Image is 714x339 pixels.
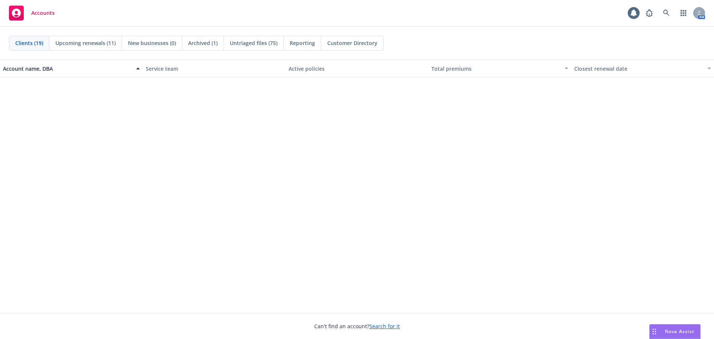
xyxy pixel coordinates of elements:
a: Search for it [369,323,400,330]
a: Switch app [676,6,691,20]
span: Reporting [290,39,315,47]
button: Total premiums [428,60,571,77]
span: Can't find an account? [314,322,400,330]
button: Service team [143,60,286,77]
div: Closest renewal date [574,65,703,73]
div: Drag to move [650,324,659,339]
button: Nova Assist [649,324,701,339]
div: Active policies [289,65,425,73]
a: Report a Bug [642,6,657,20]
a: Search [659,6,674,20]
div: Account name, DBA [3,65,132,73]
div: Service team [146,65,283,73]
div: Total premiums [431,65,560,73]
span: Customer Directory [327,39,377,47]
span: Untriaged files (75) [230,39,277,47]
button: Active policies [286,60,428,77]
span: Accounts [31,10,55,16]
span: Upcoming renewals (11) [55,39,116,47]
span: Archived (1) [188,39,218,47]
button: Closest renewal date [571,60,714,77]
a: Accounts [6,3,58,23]
span: Nova Assist [665,328,694,335]
span: Clients (19) [15,39,43,47]
span: New businesses (0) [128,39,176,47]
